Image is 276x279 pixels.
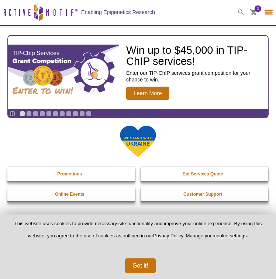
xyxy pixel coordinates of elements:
[81,9,155,15] h2: Enabling Epigenetics Research
[55,192,84,197] strong: Online Events
[59,111,65,116] a: Go to slide 7
[126,87,169,100] span: Learn More
[214,233,247,238] button: cookie settings
[257,6,259,12] span: 0
[26,111,32,116] a: Go to slide 2
[153,233,183,238] a: Privacy Policy
[8,45,119,100] img: TIP-ChIP Services Grant Competition
[183,192,222,197] strong: Customer Support
[57,171,82,177] strong: Promotions
[250,9,257,17] a: 0
[8,36,268,109] a: TIP-ChIP Services Grant Competition Win up to $45,000 in TIP-ChIP services! Enter our TIP-ChIP se...
[126,45,264,67] h2: Win up to $45,000 in TIP-ChIP services!
[33,111,38,116] a: Go to slide 3
[125,258,156,273] button: Got it!
[7,167,132,181] a: Promotions
[8,36,268,109] article: TIP-ChIP Services Grant Competition
[66,111,72,116] a: Go to slide 8
[79,111,85,116] a: Go to slide 10
[73,111,78,116] a: Go to slide 9
[141,167,265,181] a: Epi-Services Quote
[10,111,15,116] a: Toggle autoplay
[183,171,223,177] strong: Epi-Services Quote
[126,70,264,83] p: Enter our TIP-ChIP services grant competition for your chance to win.
[46,111,52,116] a: Go to slide 5
[141,187,265,201] a: Customer Support
[53,111,58,116] a: Go to slide 6
[7,187,132,201] a: Online Events
[86,111,92,116] a: Go to slide 11
[39,111,45,116] a: Go to slide 4
[20,111,25,116] a: Go to slide 1
[12,220,264,245] p: This website uses cookies to provide necessary site functionality and improve your online experie...
[120,125,156,158] img: We Stand With Ukraine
